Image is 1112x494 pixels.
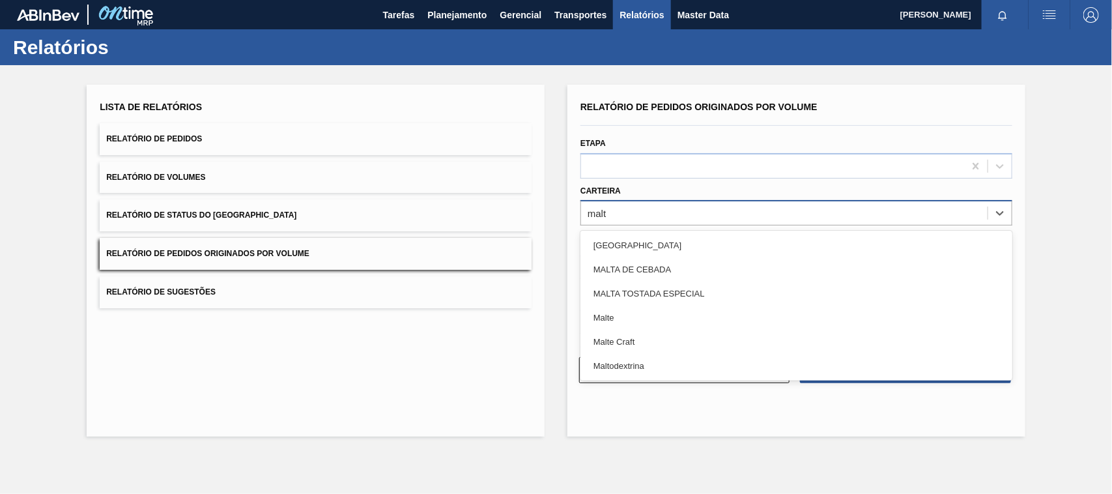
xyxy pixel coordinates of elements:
span: Planejamento [427,7,487,23]
div: MALTA DE CEBADA [580,257,1012,282]
label: Carteira [580,186,621,196]
button: Relatório de Status do [GEOGRAPHIC_DATA] [100,199,532,231]
span: Gerencial [500,7,542,23]
div: Malte [580,306,1012,330]
div: [GEOGRAPHIC_DATA] [580,233,1012,257]
span: Tarefas [383,7,415,23]
img: Logout [1083,7,1099,23]
h1: Relatórios [13,40,244,55]
button: Relatório de Pedidos Originados por Volume [100,238,532,270]
img: TNhmsLtSVTkK8tSr43FrP2fwEKptu5GPRR3wAAAABJRU5ErkJggg== [17,9,79,21]
div: Malte Craft [580,330,1012,354]
span: Relatório de Pedidos Originados por Volume [580,102,818,112]
span: Relatório de Volumes [106,173,205,182]
img: userActions [1042,7,1057,23]
span: Transportes [554,7,606,23]
button: Relatório de Pedidos [100,123,532,155]
span: Lista de Relatórios [100,102,202,112]
span: Master Data [677,7,729,23]
button: Limpar [579,357,790,383]
span: Relatórios [620,7,664,23]
button: Relatório de Volumes [100,162,532,194]
label: Etapa [580,139,606,148]
button: Relatório de Sugestões [100,276,532,308]
span: Relatório de Pedidos [106,134,202,143]
span: Relatório de Status do [GEOGRAPHIC_DATA] [106,211,296,220]
div: MALTA TOSTADA ESPECIAL [580,282,1012,306]
span: Relatório de Sugestões [106,287,216,297]
button: Notificações [982,6,1023,24]
span: Relatório de Pedidos Originados por Volume [106,249,309,258]
div: Maltodextrina [580,354,1012,378]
